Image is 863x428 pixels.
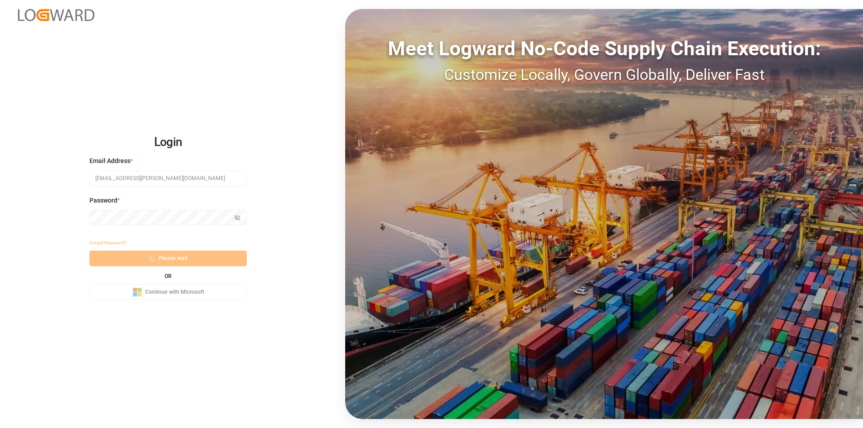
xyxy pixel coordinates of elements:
img: Logward_new_orange.png [18,9,94,21]
span: Password [89,196,117,205]
div: Customize Locally, Govern Globally, Deliver Fast [345,63,863,86]
input: Enter your email [89,171,247,186]
small: OR [165,274,172,279]
h2: Login [89,128,247,157]
div: Meet Logward No-Code Supply Chain Execution: [345,34,863,63]
span: Email Address [89,156,130,166]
